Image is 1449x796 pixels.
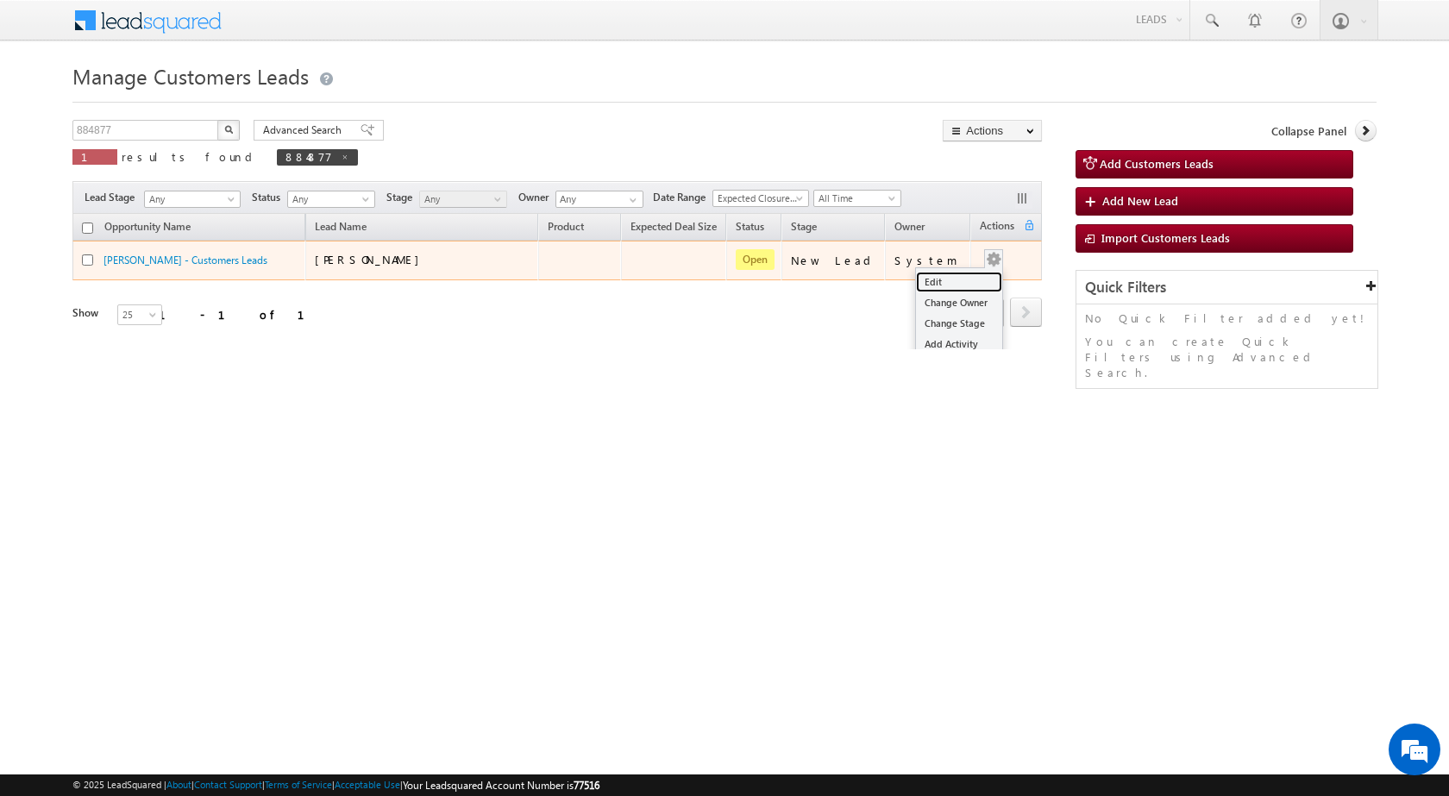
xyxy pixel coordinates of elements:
span: Status [252,190,287,205]
span: 77516 [574,779,599,792]
span: 1 [81,149,109,164]
a: Terms of Service [265,779,332,790]
a: About [166,779,191,790]
div: Leave a message [90,91,290,113]
span: Owner [518,190,555,205]
div: Minimize live chat window [283,9,324,50]
a: Any [419,191,507,208]
a: Show All Items [620,191,642,209]
em: Submit [253,531,313,555]
span: Any [288,191,370,207]
span: Expected Deal Size [630,220,717,233]
span: Product [548,220,584,233]
span: Any [145,191,235,207]
span: 884877 [285,149,332,164]
span: Open [736,249,775,270]
span: Actions [971,216,1023,239]
a: Contact Support [194,779,262,790]
a: Acceptable Use [335,779,400,790]
span: © 2025 LeadSquared | | | | | [72,777,599,793]
span: Import Customers Leads [1101,230,1230,245]
span: 25 [118,307,164,323]
div: System [894,253,963,268]
span: Expected Closure Date [713,191,803,206]
a: Change Stage [916,313,1002,334]
p: No Quick Filter added yet! [1085,310,1369,326]
span: [PERSON_NAME] [315,252,428,266]
img: Search [224,125,233,134]
a: Opportunity Name [96,217,199,240]
button: Actions [943,120,1042,141]
div: Show [72,305,103,321]
span: Stage [386,190,419,205]
a: All Time [813,190,901,207]
span: next [1010,298,1042,327]
div: 1 - 1 of 1 [159,304,325,324]
a: next [1010,299,1042,327]
span: Date Range [653,190,712,205]
a: Change Owner [916,292,1002,313]
a: Stage [782,217,825,240]
span: Add Customers Leads [1100,156,1214,171]
span: Collapse Panel [1271,123,1346,139]
span: Lead Stage [85,190,141,205]
span: Owner [894,220,925,233]
a: Add Activity [916,334,1002,354]
span: Your Leadsquared Account Number is [403,779,599,792]
a: Any [287,191,375,208]
span: results found [122,149,259,164]
a: Expected Deal Size [622,217,725,240]
a: Any [144,191,241,208]
span: Lead Name [306,217,375,240]
a: Status [727,217,773,240]
span: Add New Lead [1102,193,1178,208]
a: [PERSON_NAME] - Customers Leads [103,254,267,266]
span: All Time [814,191,896,206]
span: Any [420,191,502,207]
span: Opportunity Name [104,220,191,233]
a: Edit [916,272,1002,292]
a: Expected Closure Date [712,190,809,207]
span: Stage [791,220,817,233]
div: New Lead [791,253,877,268]
div: Quick Filters [1076,271,1377,304]
a: 25 [117,304,162,325]
p: You can create Quick Filters using Advanced Search. [1085,334,1369,380]
img: d_60004797649_company_0_60004797649 [29,91,72,113]
input: Check all records [82,223,93,234]
span: Manage Customers Leads [72,62,309,90]
span: Advanced Search [263,122,347,138]
textarea: Type your message and click 'Submit' [22,160,315,517]
input: Type to Search [555,191,643,208]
